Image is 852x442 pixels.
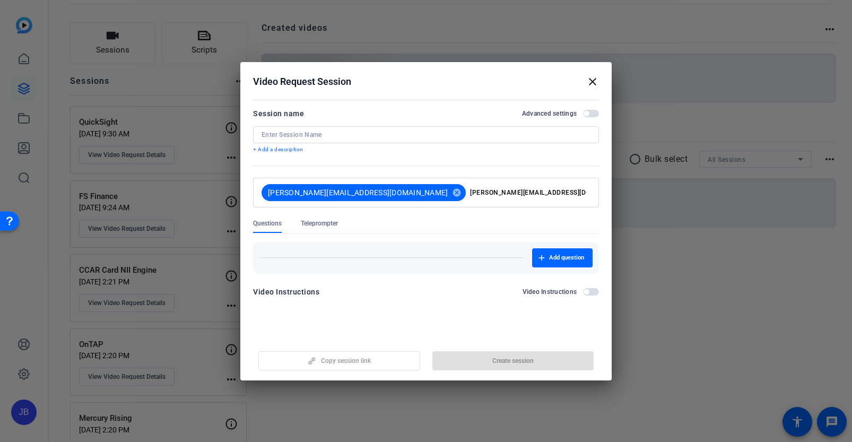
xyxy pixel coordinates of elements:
button: Add question [532,248,593,267]
span: Add question [549,254,584,262]
span: Questions [253,219,282,228]
mat-icon: cancel [448,188,466,197]
div: Video Instructions [253,285,319,298]
p: + Add a description [253,145,599,154]
span: [PERSON_NAME][EMAIL_ADDRESS][DOMAIN_NAME] [268,187,448,198]
div: Video Request Session [253,75,599,88]
h2: Advanced settings [522,109,577,118]
span: Teleprompter [301,219,338,228]
div: Session name [253,107,304,120]
input: Send invitation to (enter email address here) [470,182,586,203]
mat-icon: close [586,75,599,88]
h2: Video Instructions [523,288,577,296]
input: Enter Session Name [262,131,590,139]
